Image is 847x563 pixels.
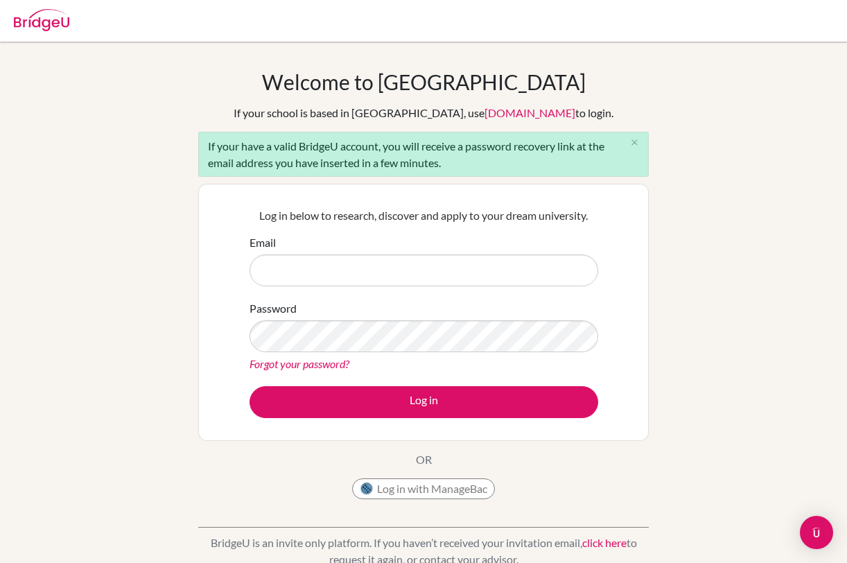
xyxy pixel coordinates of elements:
label: Email [250,234,276,251]
h1: Welcome to [GEOGRAPHIC_DATA] [262,69,586,94]
button: Log in with ManageBac [352,478,495,499]
p: Log in below to research, discover and apply to your dream university. [250,207,598,224]
div: If your school is based in [GEOGRAPHIC_DATA], use to login. [234,105,613,121]
p: OR [416,451,432,468]
div: If your have a valid BridgeU account, you will receive a password recovery link at the email addr... [198,132,649,177]
a: [DOMAIN_NAME] [484,106,575,119]
label: Password [250,300,297,317]
button: Close [620,132,648,153]
i: close [629,137,640,148]
div: Open Intercom Messenger [800,516,833,549]
a: Forgot your password? [250,357,349,370]
button: Log in [250,386,598,418]
img: Bridge-U [14,9,69,31]
a: click here [582,536,627,549]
